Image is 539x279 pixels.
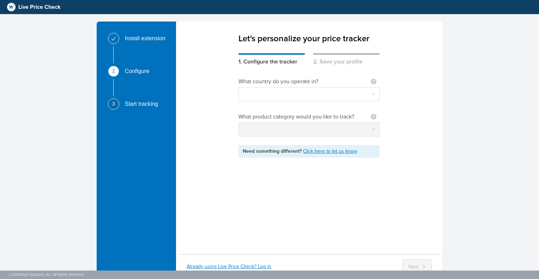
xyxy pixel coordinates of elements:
[313,53,380,66] div: 2. Save your profile
[18,3,61,11] span: Live Price Check
[125,33,171,44] div: Install extension
[125,66,155,77] div: Configure
[243,148,303,154] span: Need something different?
[371,79,376,84] span: question-circle
[187,263,271,270] div: Already using Live Price Check? Log in
[371,114,376,120] span: question-circle
[303,148,357,154] a: Click here to let us know
[125,98,164,110] div: Start tracking
[111,36,116,41] span: check
[238,53,305,66] div: 1. Configure the tracker
[238,77,327,86] div: What country do you operate in?
[238,113,362,121] div: What product category would you like to track?
[238,22,380,45] div: Let's personalize your price tracker
[112,101,115,106] span: 3
[7,3,16,11] img: logo
[112,68,115,73] span: 2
